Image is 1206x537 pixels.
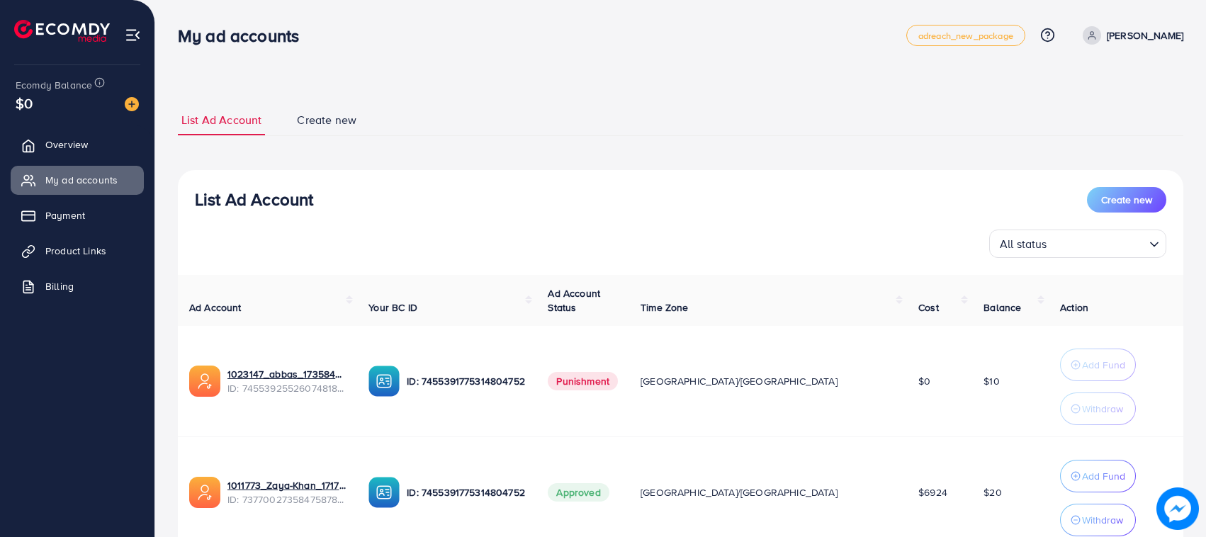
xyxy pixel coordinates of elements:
[368,477,400,508] img: ic-ba-acc.ded83a64.svg
[1087,187,1166,213] button: Create new
[1157,488,1198,529] img: image
[548,372,618,390] span: Punishment
[45,279,74,293] span: Billing
[11,201,144,230] a: Payment
[189,300,242,315] span: Ad Account
[227,367,346,381] a: 1023147_abbas_1735843853887
[407,373,525,390] p: ID: 7455391775314804752
[1060,392,1136,425] button: Withdraw
[16,78,92,92] span: Ecomdy Balance
[178,26,310,46] h3: My ad accounts
[45,244,106,258] span: Product Links
[1060,460,1136,492] button: Add Fund
[181,112,261,128] span: List Ad Account
[1082,356,1125,373] p: Add Fund
[997,234,1050,254] span: All status
[11,237,144,265] a: Product Links
[227,478,346,492] a: 1011773_Zaya-Khan_1717592302951
[1077,26,1183,45] a: [PERSON_NAME]
[227,381,346,395] span: ID: 7455392552607481857
[16,93,33,113] span: $0
[989,230,1166,258] div: Search for option
[11,272,144,300] a: Billing
[548,483,609,502] span: Approved
[368,300,417,315] span: Your BC ID
[189,477,220,508] img: ic-ads-acc.e4c84228.svg
[125,27,141,43] img: menu
[227,478,346,507] div: <span class='underline'>1011773_Zaya-Khan_1717592302951</span></br>7377002735847587841
[984,485,1001,499] span: $20
[189,366,220,397] img: ic-ads-acc.e4c84228.svg
[1107,27,1183,44] p: [PERSON_NAME]
[45,137,88,152] span: Overview
[125,97,139,111] img: image
[1060,504,1136,536] button: Withdraw
[918,485,947,499] span: $6924
[641,374,838,388] span: [GEOGRAPHIC_DATA]/[GEOGRAPHIC_DATA]
[1082,511,1123,528] p: Withdraw
[1052,231,1144,254] input: Search for option
[14,20,110,42] img: logo
[641,300,688,315] span: Time Zone
[918,300,939,315] span: Cost
[906,25,1025,46] a: adreach_new_package
[1082,468,1125,485] p: Add Fund
[641,485,838,499] span: [GEOGRAPHIC_DATA]/[GEOGRAPHIC_DATA]
[227,367,346,396] div: <span class='underline'>1023147_abbas_1735843853887</span></br>7455392552607481857
[918,31,1013,40] span: adreach_new_package
[11,130,144,159] a: Overview
[548,286,600,315] span: Ad Account Status
[1060,300,1088,315] span: Action
[45,208,85,222] span: Payment
[195,189,313,210] h3: List Ad Account
[1082,400,1123,417] p: Withdraw
[1060,349,1136,381] button: Add Fund
[984,300,1021,315] span: Balance
[297,112,356,128] span: Create new
[368,366,400,397] img: ic-ba-acc.ded83a64.svg
[45,173,118,187] span: My ad accounts
[407,484,525,501] p: ID: 7455391775314804752
[227,492,346,507] span: ID: 7377002735847587841
[1101,193,1152,207] span: Create new
[984,374,999,388] span: $10
[918,374,930,388] span: $0
[11,166,144,194] a: My ad accounts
